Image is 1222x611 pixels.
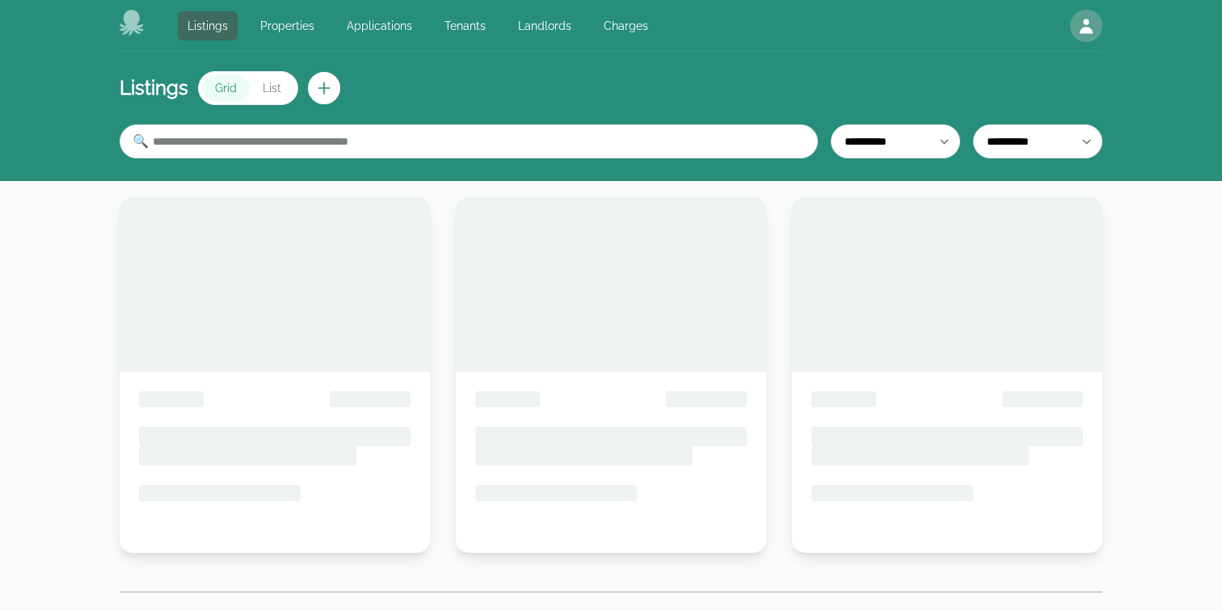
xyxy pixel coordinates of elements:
[308,72,340,104] button: Create new listing
[178,11,238,40] a: Listings
[337,11,422,40] a: Applications
[250,75,294,101] button: List
[202,75,250,101] button: Grid
[508,11,581,40] a: Landlords
[120,75,188,101] h1: Listings
[594,11,658,40] a: Charges
[251,11,324,40] a: Properties
[435,11,495,40] a: Tenants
